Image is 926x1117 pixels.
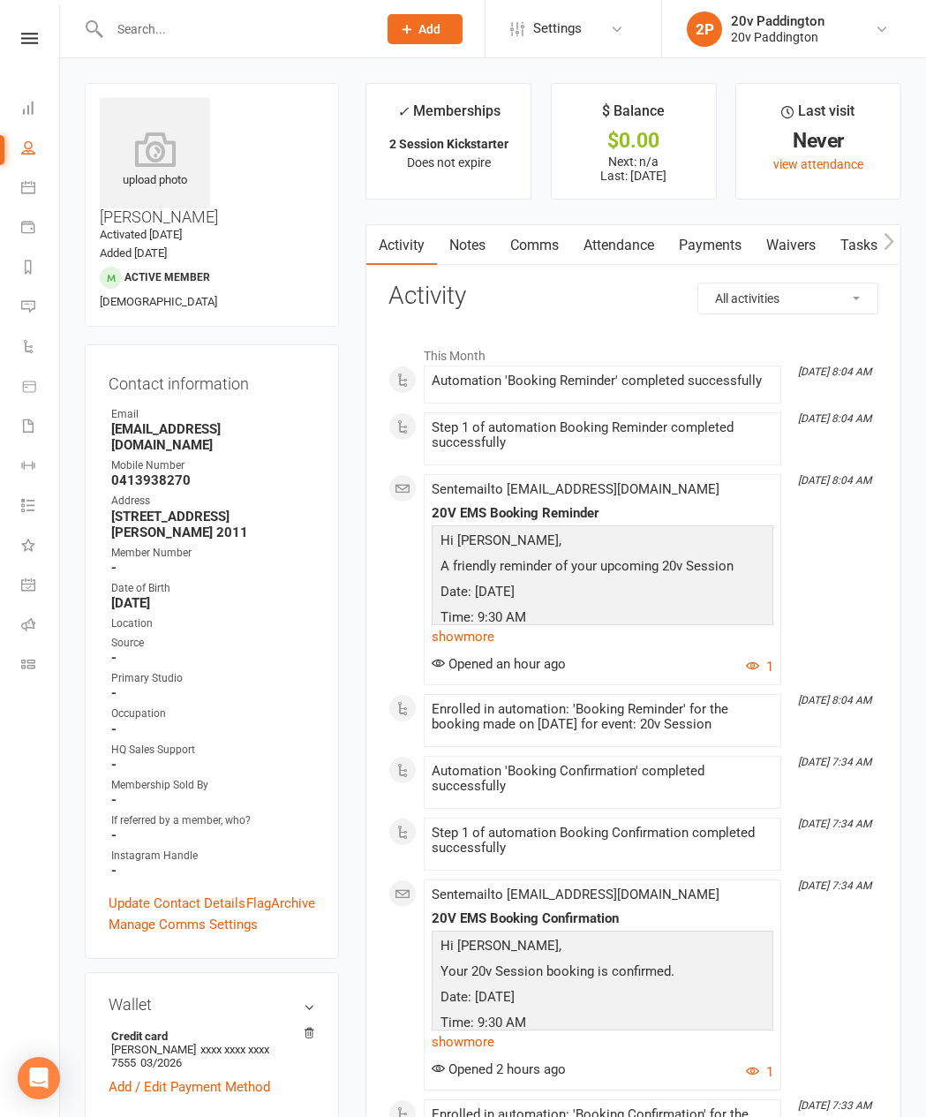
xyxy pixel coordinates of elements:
[104,17,365,42] input: Search...
[21,249,61,289] a: Reports
[18,1057,60,1099] div: Open Intercom Messenger
[100,132,210,190] div: upload photo
[21,607,61,646] a: Roll call kiosk mode
[111,812,315,829] div: If referred by a member, who?
[111,421,315,453] strong: [EMAIL_ADDRESS][DOMAIN_NAME]
[111,635,315,652] div: Source
[498,225,571,266] a: Comms
[754,225,828,266] a: Waivers
[111,457,315,474] div: Mobile Number
[436,530,769,555] p: Hi [PERSON_NAME],
[111,1030,306,1043] strong: Credit card
[100,295,217,308] span: [DEMOGRAPHIC_DATA]
[100,228,182,241] time: Activated [DATE]
[798,818,871,830] i: [DATE] 7:34 AM
[111,827,315,843] strong: -
[432,911,773,926] div: 20V EMS Booking Confirmation
[432,702,773,732] div: Enrolled in automation: 'Booking Reminder' for the booking made on [DATE] for event: 20v Session
[418,22,440,36] span: Add
[731,29,824,45] div: 20v Paddington
[666,225,754,266] a: Payments
[432,420,773,450] div: Step 1 of automation Booking Reminder completed successfully
[568,132,700,150] div: $0.00
[100,98,324,226] h3: [PERSON_NAME]
[109,893,245,914] a: Update Contact Details
[111,545,315,562] div: Member Number
[432,506,773,521] div: 20V EMS Booking Reminder
[21,130,61,170] a: People
[21,170,61,209] a: Calendar
[432,481,719,497] span: Sent email to [EMAIL_ADDRESS][DOMAIN_NAME]
[436,1012,769,1038] p: Time: 9:30 AM
[436,555,769,581] p: A friendly reminder of your upcoming 20v Session
[21,527,61,567] a: What's New
[432,887,719,902] span: Sent email to [EMAIL_ADDRESS][DOMAIN_NAME]
[111,493,315,509] div: Address
[773,157,863,171] a: view attendance
[388,14,463,44] button: Add
[436,581,769,607] p: Date: [DATE]
[111,650,315,666] strong: -
[436,607,769,632] p: Time: 9:30 AM
[109,1076,270,1098] a: Add / Edit Payment Method
[687,11,722,47] div: 2P
[366,225,437,266] a: Activity
[21,646,61,686] a: Class kiosk mode
[746,1061,773,1083] button: 1
[111,580,315,597] div: Date of Birth
[436,935,769,961] p: Hi [PERSON_NAME],
[111,863,315,879] strong: -
[798,756,871,768] i: [DATE] 7:34 AM
[432,826,773,856] div: Step 1 of automation Booking Confirmation completed successfully
[111,560,315,576] strong: -
[111,472,315,488] strong: 0413938270
[111,706,315,722] div: Occupation
[432,764,773,794] div: Automation 'Booking Confirmation' completed successfully
[397,100,501,132] div: Memberships
[111,848,315,864] div: Instagram Handle
[388,337,878,366] li: This Month
[798,366,871,378] i: [DATE] 8:04 AM
[124,271,210,283] span: Active member
[798,879,871,892] i: [DATE] 7:34 AM
[436,986,769,1012] p: Date: [DATE]
[21,567,61,607] a: General attendance kiosk mode
[109,914,258,935] a: Manage Comms Settings
[798,1099,871,1112] i: [DATE] 7:33 AM
[111,1043,269,1069] span: xxxx xxxx xxxx 7555
[798,694,871,706] i: [DATE] 8:04 AM
[389,137,508,151] strong: 2 Session Kickstarter
[798,474,871,487] i: [DATE] 8:04 AM
[781,100,854,132] div: Last visit
[436,961,769,986] p: Your 20v Session booking is confirmed.
[140,1056,182,1069] span: 03/2026
[109,368,315,393] h3: Contact information
[111,509,315,540] strong: [STREET_ADDRESS][PERSON_NAME] 2011
[100,246,167,260] time: Added [DATE]
[111,792,315,808] strong: -
[533,9,582,49] span: Settings
[111,777,315,794] div: Membership Sold By
[432,624,773,649] a: show more
[746,656,773,677] button: 1
[432,1061,566,1077] span: Opened 2 hours ago
[828,225,890,266] a: Tasks
[111,685,315,701] strong: -
[432,374,773,389] div: Automation 'Booking Reminder' completed successfully
[111,742,315,759] div: HQ Sales Support
[21,368,61,408] a: Product Sales
[111,615,315,632] div: Location
[437,225,498,266] a: Notes
[271,893,315,914] a: Archive
[246,893,271,914] a: Flag
[109,996,315,1014] h3: Wallet
[432,1030,773,1054] a: show more
[388,283,878,310] h3: Activity
[571,225,666,266] a: Attendance
[111,670,315,687] div: Primary Studio
[798,412,871,425] i: [DATE] 8:04 AM
[568,155,700,183] p: Next: n/a Last: [DATE]
[21,90,61,130] a: Dashboard
[397,103,409,120] i: ✓
[111,406,315,423] div: Email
